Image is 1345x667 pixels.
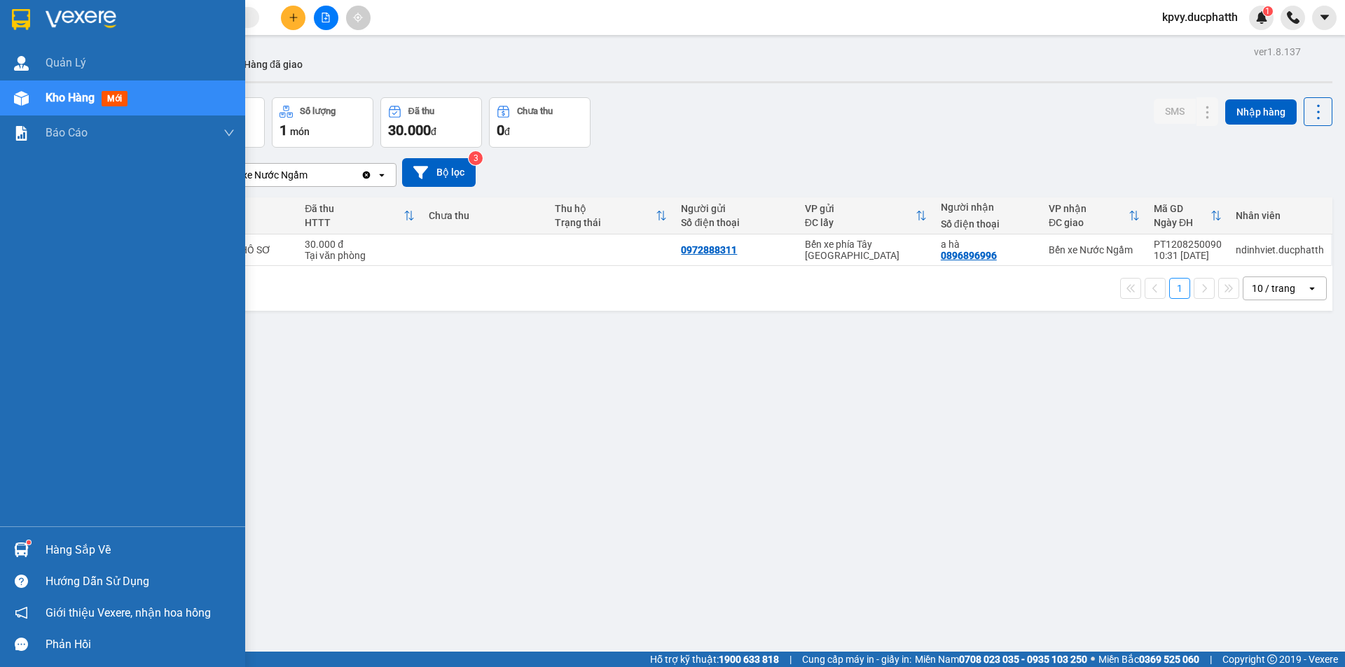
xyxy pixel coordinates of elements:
[1154,203,1210,214] div: Mã GD
[497,122,504,139] span: 0
[1049,203,1129,214] div: VP nhận
[1154,99,1196,124] button: SMS
[46,124,88,141] span: Báo cáo
[27,540,31,545] sup: 1
[1252,281,1295,295] div: 10 / trang
[555,203,656,214] div: Thu hộ
[305,250,414,261] div: Tại văn phòng
[469,151,483,165] sup: 3
[280,122,287,139] span: 1
[14,56,29,71] img: warehouse-icon
[361,169,372,181] svg: Clear value
[305,203,403,214] div: Đã thu
[12,9,30,30] img: logo-vxr
[1312,6,1337,30] button: caret-down
[1263,6,1273,16] sup: 1
[314,6,338,30] button: file-add
[1236,244,1324,255] div: ndinhviet.ducphatth
[1267,654,1277,664] span: copyright
[429,210,541,221] div: Chưa thu
[798,197,934,234] th: Toggle SortBy
[1265,6,1270,16] span: 1
[388,122,431,139] span: 30.000
[1225,99,1297,125] button: Nhập hàng
[802,652,911,667] span: Cung cấp máy in - giấy in:
[14,91,29,106] img: warehouse-icon
[1091,657,1095,662] span: ⚪️
[681,203,790,214] div: Người gửi
[233,48,314,81] button: Hàng đã giao
[298,197,421,234] th: Toggle SortBy
[517,106,553,116] div: Chưa thu
[1098,652,1199,667] span: Miền Bắc
[1287,11,1299,24] img: phone-icon
[681,217,790,228] div: Số điện thoại
[14,542,29,557] img: warehouse-icon
[1049,217,1129,228] div: ĐC giao
[1139,654,1199,665] strong: 0369 525 060
[941,250,997,261] div: 0896896996
[548,197,674,234] th: Toggle SortBy
[941,239,1035,250] div: a hà
[719,654,779,665] strong: 1900 633 818
[805,239,927,261] div: Bến xe phía Tây [GEOGRAPHIC_DATA]
[305,217,403,228] div: HTTT
[805,203,916,214] div: VP gửi
[1154,250,1222,261] div: 10:31 [DATE]
[1210,652,1212,667] span: |
[272,97,373,148] button: Số lượng1món
[1154,239,1222,250] div: PT1208250090
[346,6,371,30] button: aim
[941,202,1035,213] div: Người nhận
[305,239,414,250] div: 30.000 đ
[805,217,916,228] div: ĐC lấy
[376,169,387,181] svg: open
[555,217,656,228] div: Trạng thái
[1147,197,1229,234] th: Toggle SortBy
[15,575,28,588] span: question-circle
[1042,197,1147,234] th: Toggle SortBy
[380,97,482,148] button: Đã thu30.000đ
[941,218,1035,230] div: Số điện thoại
[1049,244,1140,255] div: Bến xe Nước Ngầm
[290,126,310,137] span: món
[1255,11,1268,24] img: icon-new-feature
[1318,11,1331,24] span: caret-down
[489,97,591,148] button: Chưa thu0đ
[321,13,331,22] span: file-add
[1169,278,1190,299] button: 1
[289,13,298,22] span: plus
[223,168,308,182] div: Bến xe Nước Ngầm
[1236,210,1324,221] div: Nhân viên
[15,606,28,619] span: notification
[46,571,235,592] div: Hướng dẫn sử dụng
[46,91,95,104] span: Kho hàng
[789,652,792,667] span: |
[1306,283,1318,294] svg: open
[46,54,86,71] span: Quản Lý
[1151,8,1249,26] span: kpvy.ducphatth
[281,6,305,30] button: plus
[300,106,336,116] div: Số lượng
[681,244,737,255] div: 0972888311
[650,652,779,667] span: Hỗ trợ kỹ thuật:
[46,634,235,655] div: Phản hồi
[102,91,127,106] span: mới
[15,638,28,651] span: message
[408,106,434,116] div: Đã thu
[353,13,363,22] span: aim
[959,654,1087,665] strong: 0708 023 035 - 0935 103 250
[1154,217,1210,228] div: Ngày ĐH
[223,127,235,139] span: down
[431,126,436,137] span: đ
[14,126,29,141] img: solution-icon
[1254,44,1301,59] div: ver 1.8.137
[46,604,211,622] span: Giới thiệu Vexere, nhận hoa hồng
[915,652,1087,667] span: Miền Nam
[46,540,235,561] div: Hàng sắp về
[504,126,510,137] span: đ
[402,158,476,187] button: Bộ lọc
[309,168,310,182] input: Selected Bến xe Nước Ngầm.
